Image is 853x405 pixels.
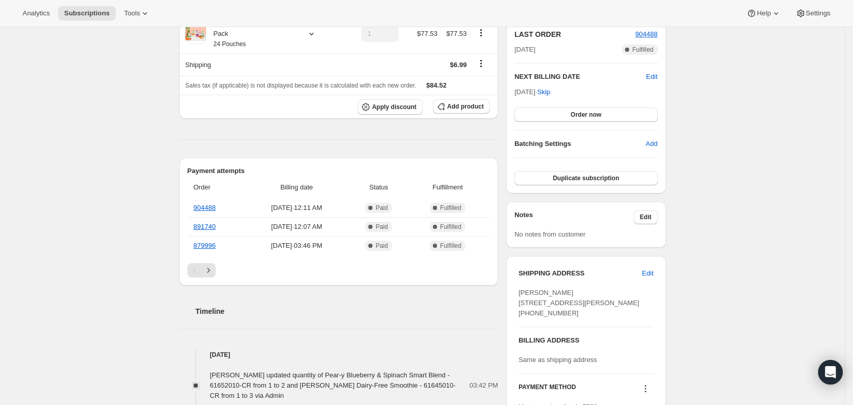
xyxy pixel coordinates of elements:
[64,9,110,17] span: Subscriptions
[632,46,653,54] span: Fulfilled
[188,263,490,278] nav: Pagination
[514,171,657,185] button: Duplicate subscription
[646,139,657,149] span: Add
[188,176,245,199] th: Order
[806,9,830,17] span: Settings
[23,9,50,17] span: Analytics
[376,204,388,212] span: Paid
[518,289,639,317] span: [PERSON_NAME] [STREET_ADDRESS][PERSON_NAME] [PHONE_NUMBER]
[514,108,657,122] button: Order now
[635,30,657,38] a: 904488
[352,182,405,193] span: Status
[376,223,388,231] span: Paid
[639,136,663,152] button: Add
[194,242,216,249] a: 879996
[640,213,652,221] span: Edit
[417,30,438,37] span: $77.53
[194,204,216,211] a: 904488
[514,230,586,238] span: No notes from customer
[635,29,657,39] button: 904488
[376,242,388,250] span: Paid
[553,174,619,182] span: Duplicate subscription
[372,103,417,111] span: Apply discount
[514,139,646,149] h6: Batching Settings
[450,61,467,69] span: $6.99
[411,182,484,193] span: Fulfillment
[440,204,461,212] span: Fulfilled
[206,18,298,49] div: Build a Bundle Pouches 24 Pack
[473,58,489,69] button: Shipping actions
[124,9,140,17] span: Tools
[440,242,461,250] span: Fulfilled
[247,222,346,232] span: [DATE] · 12:07 AM
[740,6,787,20] button: Help
[518,356,597,364] span: Same as shipping address
[185,82,417,89] span: Sales tax (if applicable) is not displayed because it is calculated with each new order.
[426,81,447,89] span: $84.52
[179,53,354,76] th: Shipping
[214,40,246,48] small: 24 Pouches
[571,111,601,119] span: Order now
[514,210,634,224] h3: Notes
[642,268,653,279] span: Edit
[537,87,550,97] span: Skip
[470,380,498,391] span: 03:42 PM
[247,241,346,251] span: [DATE] · 03:46 PM
[446,30,467,37] span: $77.53
[433,99,490,114] button: Add product
[16,6,56,20] button: Analytics
[194,223,216,230] a: 891740
[473,27,489,38] button: Product actions
[179,350,498,360] h4: [DATE]
[196,306,498,316] h2: Timeline
[514,72,646,82] h2: NEXT BILLING DATE
[247,203,346,213] span: [DATE] · 12:11 AM
[247,182,346,193] span: Billing date
[757,9,771,17] span: Help
[514,45,535,55] span: [DATE]
[201,263,216,278] button: Next
[531,84,556,100] button: Skip
[818,360,843,385] div: Open Intercom Messenger
[636,265,659,282] button: Edit
[518,335,653,346] h3: BILLING ADDRESS
[789,6,837,20] button: Settings
[210,371,456,399] span: [PERSON_NAME] updated quantity of Pear-y Blueberry & Spinach Smart Blend - 61652010-CR from 1 to ...
[518,268,642,279] h3: SHIPPING ADDRESS
[514,88,550,96] span: [DATE] ·
[58,6,116,20] button: Subscriptions
[188,166,490,176] h2: Payment attempts
[634,210,658,224] button: Edit
[514,29,635,39] h2: LAST ORDER
[358,99,423,115] button: Apply discount
[518,383,576,397] h3: PAYMENT METHOD
[118,6,156,20] button: Tools
[646,72,657,82] button: Edit
[440,223,461,231] span: Fulfilled
[447,102,484,111] span: Add product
